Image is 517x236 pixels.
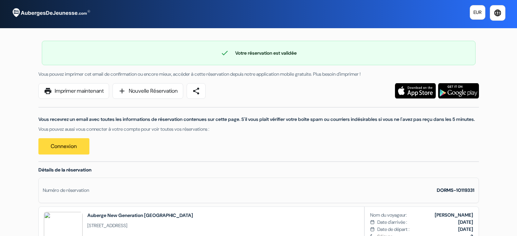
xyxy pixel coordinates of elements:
[435,212,473,218] b: [PERSON_NAME]
[8,4,93,22] img: AubergesDeJeunesse.com
[38,83,109,99] a: printImprimer maintenant
[87,222,193,229] span: [STREET_ADDRESS]
[44,87,52,95] span: print
[192,87,200,95] span: share
[38,71,361,77] span: Vous pouvez imprimer cet email de confirmation ou encore mieux, accéder à cette réservation depui...
[118,87,126,95] span: add
[490,5,505,21] a: language
[370,212,407,219] span: Nom du voyageur:
[187,83,206,99] a: share
[38,167,91,173] span: Détails de la réservation
[87,212,193,219] h2: Auberge New Generation [GEOGRAPHIC_DATA]
[221,49,229,57] span: check
[113,83,183,99] a: addNouvelle Réservation
[38,116,479,123] p: Vous recevrez un email avec toutes les informations de réservation contenues sur cette page. S'il...
[458,219,473,225] b: [DATE]
[438,83,479,98] img: Téléchargez l'application gratuite
[42,49,475,57] div: Votre réservation est validée
[43,187,89,194] div: Numéro de réservation
[377,226,410,233] span: Date de départ :
[437,187,475,193] strong: DORMS-10119331
[395,83,436,98] img: Téléchargez l'application gratuite
[458,226,473,232] b: [DATE]
[38,138,89,155] a: Connexion
[377,219,407,226] span: Date d'arrivée :
[470,5,485,20] a: EUR
[38,126,479,133] p: Vous pouvez aussi vous connecter à votre compte pour voir toutes vos réservations :
[494,9,502,17] i: language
